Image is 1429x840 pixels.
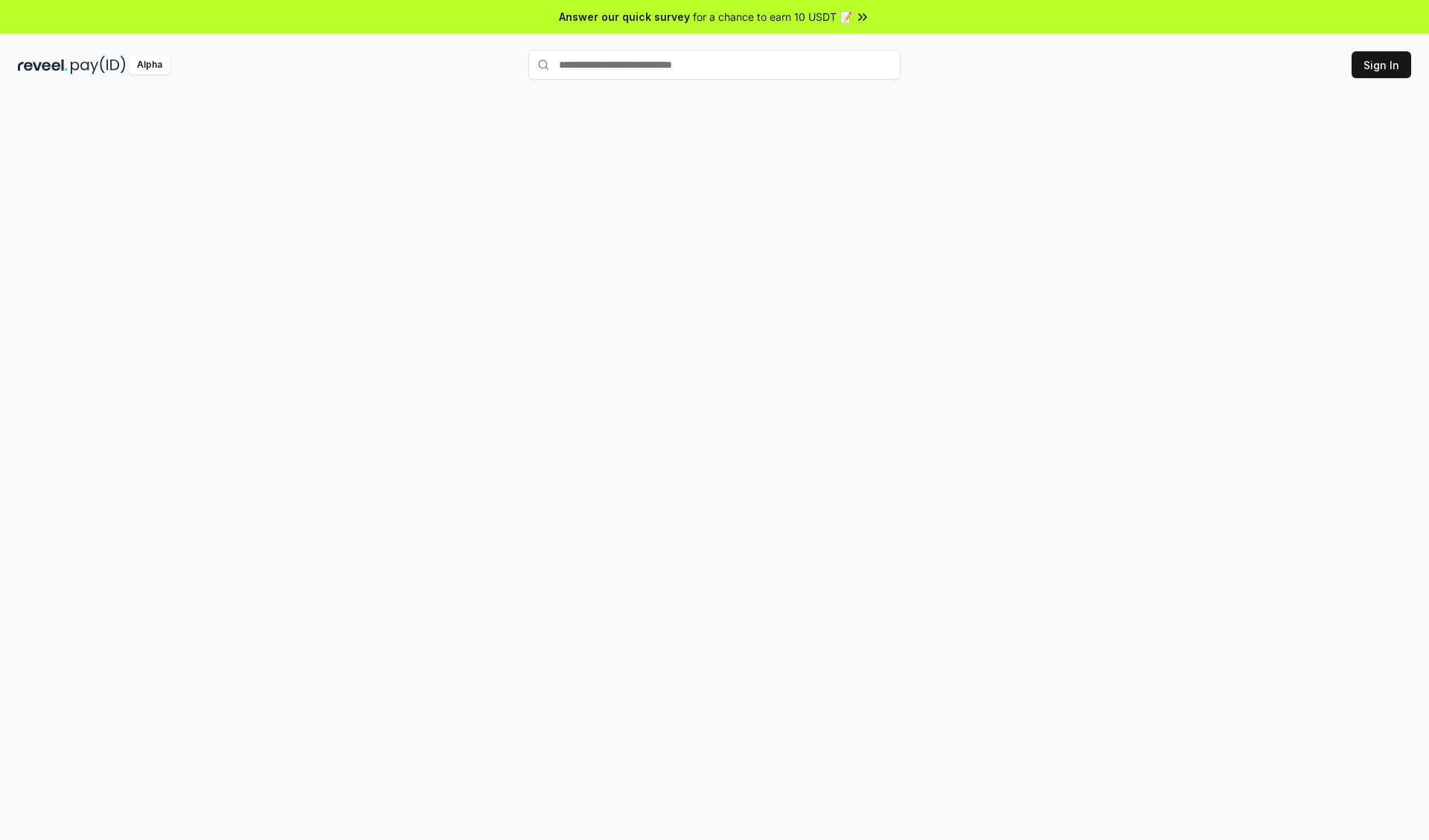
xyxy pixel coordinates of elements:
span: Answer our quick survey [559,9,690,25]
img: pay_id [71,56,126,74]
img: reveel_dark [18,56,68,74]
div: Alpha [129,56,170,74]
button: Sign In [1352,51,1411,78]
span: for a chance to earn 10 USDT 📝 [693,9,852,25]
